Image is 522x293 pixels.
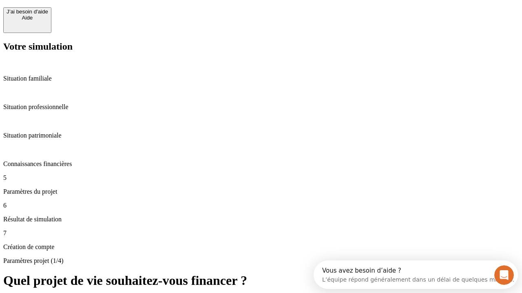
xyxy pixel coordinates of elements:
[3,160,519,168] p: Connaissances financières
[3,216,519,223] p: Résultat de simulation
[314,260,518,289] iframe: Intercom live chat discovery launcher
[3,132,519,139] p: Situation patrimoniale
[3,174,519,181] p: 5
[3,230,519,237] p: 7
[7,15,48,21] div: Aide
[3,243,519,251] p: Création de compte
[3,188,519,195] p: Paramètres du projet
[9,13,201,22] div: L’équipe répond généralement dans un délai de quelques minutes.
[9,7,201,13] div: Vous avez besoin d’aide ?
[3,75,519,82] p: Situation familiale
[3,273,519,288] h1: Quel projet de vie souhaitez-vous financer ?
[7,9,48,15] div: J’ai besoin d'aide
[3,202,519,209] p: 6
[3,3,225,26] div: Ouvrir le Messenger Intercom
[3,41,519,52] h2: Votre simulation
[494,265,514,285] iframe: Intercom live chat
[3,7,51,33] button: J’ai besoin d'aideAide
[3,257,519,265] p: Paramètres projet (1/4)
[3,103,519,111] p: Situation professionnelle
